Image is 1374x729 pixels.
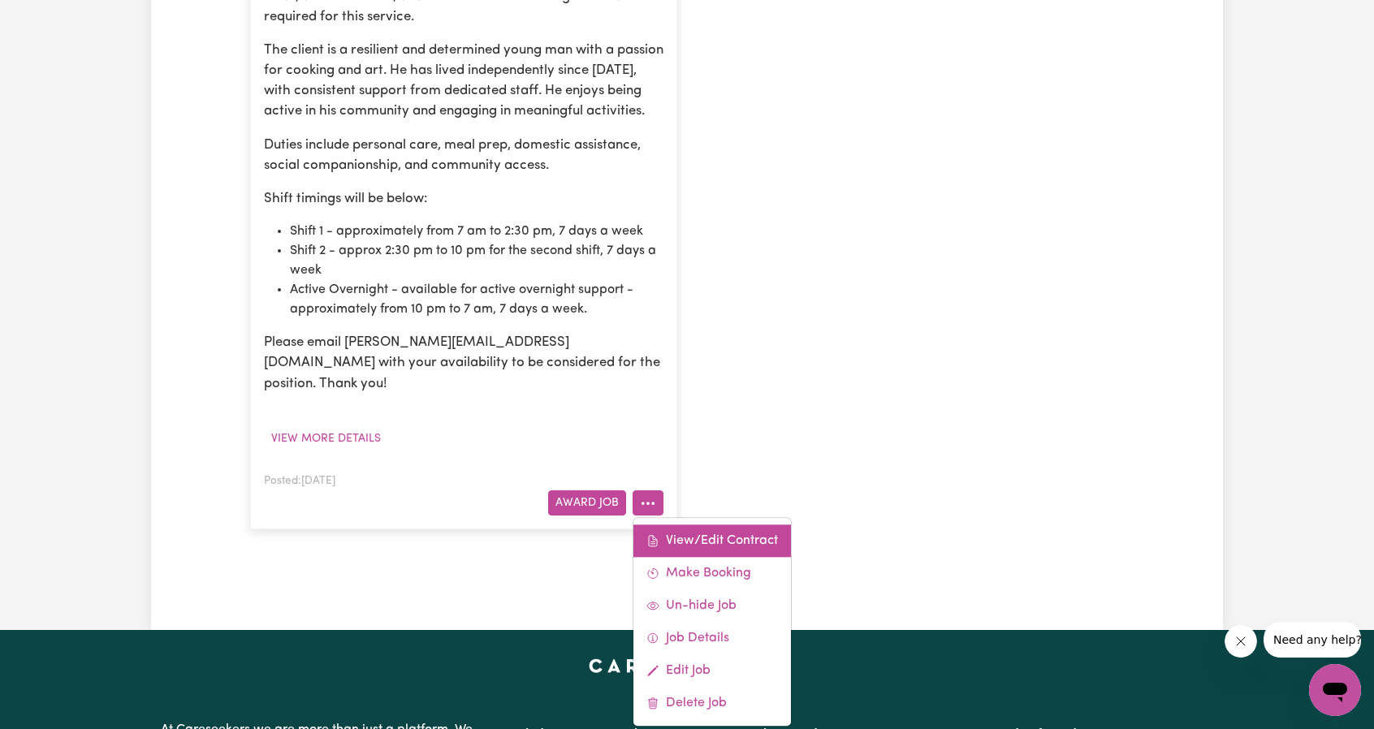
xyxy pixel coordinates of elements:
p: Please email [PERSON_NAME][EMAIL_ADDRESS][DOMAIN_NAME] with your availability to be considered fo... [264,332,663,394]
button: More options [633,490,663,515]
span: Posted: [DATE] [264,476,335,486]
div: More options [633,517,792,727]
p: Duties include personal care, meal prep, domestic assistance, social companionship, and community... [264,135,663,175]
span: Need any help? [10,11,98,24]
iframe: Message from company [1264,622,1361,658]
p: The client is a resilient and determined young man with a passion for cooking and art. He has liv... [264,40,663,122]
a: Delete Job [633,687,791,719]
p: Shift timings will be below: [264,188,663,209]
a: Un-hide Job [633,589,791,622]
a: Edit Job [633,654,791,687]
iframe: Close message [1225,625,1257,658]
li: Shift 1 - approximately from 7 am to 2:30 pm, 7 days a week [290,222,663,241]
li: Active Overnight - available for active overnight support - approximately from 10 pm to 7 am, 7 d... [290,280,663,319]
a: Make Booking [633,557,791,589]
iframe: Button to launch messaging window [1309,664,1361,716]
button: View more details [264,426,388,451]
a: Job Details [633,622,791,654]
li: Shift 2 - approx 2:30 pm to 10 pm for the second shift, 7 days a week [290,241,663,280]
a: View/Edit Contract [633,524,791,557]
button: Award Job [548,490,626,515]
a: Careseekers home page [589,659,786,672]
